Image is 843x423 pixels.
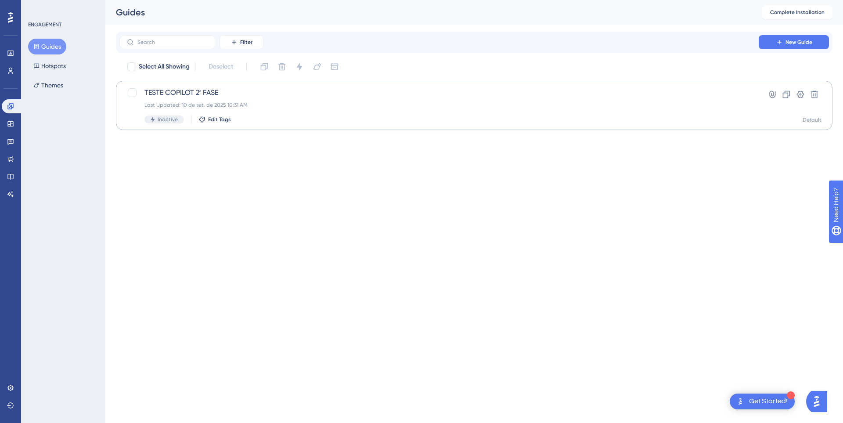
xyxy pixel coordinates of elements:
[28,77,68,93] button: Themes
[28,39,66,54] button: Guides
[144,87,734,98] span: TESTE COPILOT 2ª FASE
[787,391,795,399] div: 1
[201,59,241,75] button: Deselect
[144,101,734,108] div: Last Updated: 10 de set. de 2025 10:31 AM
[770,9,825,16] span: Complete Installation
[803,116,821,123] div: Default
[28,58,71,74] button: Hotspots
[137,39,209,45] input: Search
[806,388,832,415] iframe: UserGuiding AI Assistant Launcher
[198,116,231,123] button: Edit Tags
[209,61,233,72] span: Deselect
[759,35,829,49] button: New Guide
[785,39,812,46] span: New Guide
[762,5,832,19] button: Complete Installation
[139,61,190,72] span: Select All Showing
[730,394,795,409] div: Open Get Started! checklist, remaining modules: 1
[208,116,231,123] span: Edit Tags
[220,35,263,49] button: Filter
[240,39,252,46] span: Filter
[749,397,788,406] div: Get Started!
[116,6,740,18] div: Guides
[158,116,178,123] span: Inactive
[21,2,55,13] span: Need Help?
[735,396,746,407] img: launcher-image-alternative-text
[28,21,61,28] div: ENGAGEMENT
